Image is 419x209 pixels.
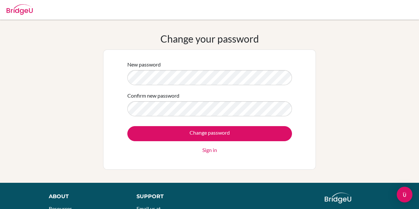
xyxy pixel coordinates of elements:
[397,187,412,202] div: Open Intercom Messenger
[325,193,351,203] img: logo_white@2x-f4f0deed5e89b7ecb1c2cc34c3e3d731f90f0f143d5ea2071677605dd97b5244.png
[160,33,259,45] h1: Change your password
[202,146,217,154] a: Sign in
[127,61,161,68] label: New password
[127,126,292,141] input: Change password
[7,4,33,15] img: Bridge-U
[49,193,122,200] div: About
[127,92,179,100] label: Confirm new password
[137,193,203,200] div: Support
